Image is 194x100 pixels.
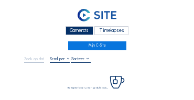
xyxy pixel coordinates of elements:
[78,9,116,22] img: C-SITE Logo
[68,41,126,50] a: Mijn C-Site
[68,86,108,89] span: Bezig met laden, even geduld aub...
[94,26,128,35] div: Timelapses
[24,56,44,61] input: Zoek op datum 󰅀
[66,26,93,35] div: Camera's
[24,8,170,25] a: C-SITE Logo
